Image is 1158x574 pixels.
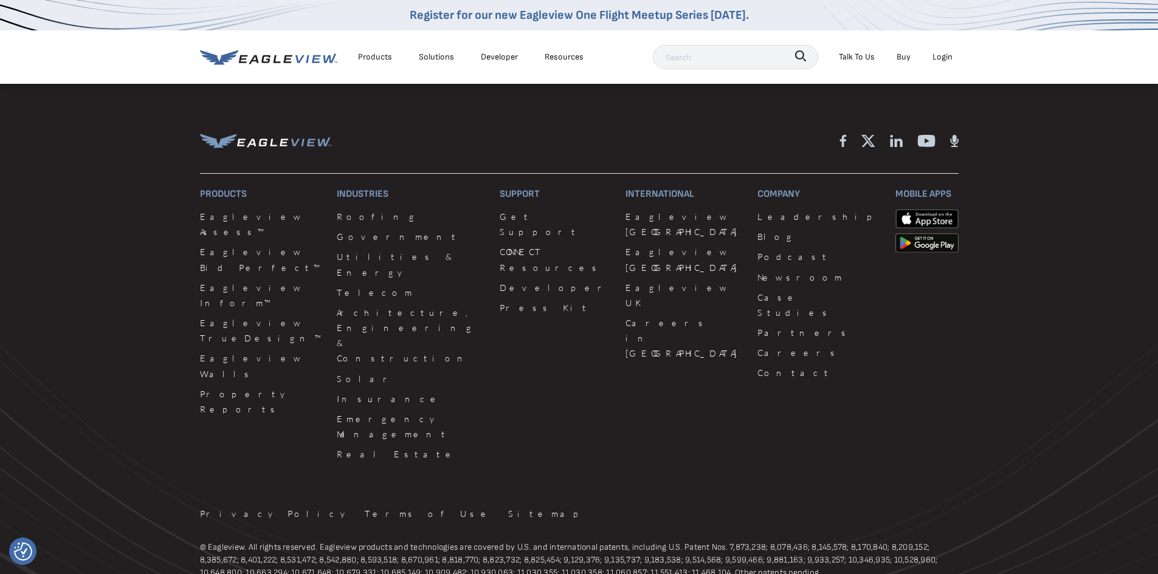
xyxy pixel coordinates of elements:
[757,365,880,380] a: Contact
[626,188,743,200] h3: International
[757,345,880,360] a: Careers
[419,49,454,64] div: Solutions
[14,542,32,561] button: Consent Preferences
[14,542,32,561] img: Revisit consent button
[481,49,518,64] a: Developer
[337,229,485,244] a: Government
[545,49,584,64] div: Resources
[895,209,959,228] img: apple-app-store.png
[358,49,392,64] div: Products
[337,305,485,366] a: Architecture, Engineering & Construction
[200,506,350,521] a: Privacy Policy
[839,49,875,64] div: Talk To Us
[337,209,485,224] a: Roofing
[653,45,818,69] input: Search
[337,371,485,386] a: Solar
[200,350,323,381] a: Eagleview Walls
[626,280,743,310] a: Eagleview UK
[410,8,749,22] a: Register for our new Eagleview One Flight Meetup Series [DATE].
[337,411,485,442] a: Emergency Management
[626,209,743,239] a: Eagleview [GEOGRAPHIC_DATA]
[508,506,587,521] a: Sitemap
[932,49,953,64] div: Login
[626,315,743,361] a: Careers in [GEOGRAPHIC_DATA]
[337,446,485,462] a: Real Estate
[337,188,485,200] h3: Industries
[200,280,323,310] a: Eagleview Inform™
[200,244,323,275] a: Eagleview Bid Perfect™
[897,49,911,64] a: Buy
[337,285,485,300] a: Telecom
[757,325,880,340] a: Partners
[337,391,485,406] a: Insurance
[500,280,611,295] a: Developer
[757,270,880,285] a: Newsroom
[500,188,611,200] h3: Support
[757,249,880,264] a: Podcast
[200,386,323,417] a: Property Reports
[626,244,743,275] a: Eagleview [GEOGRAPHIC_DATA]
[500,300,611,315] a: Press Kit
[895,188,959,200] h3: Mobile Apps
[757,209,880,224] a: Leadership
[757,188,880,200] h3: Company
[365,506,494,521] a: Terms of Use
[757,229,880,244] a: Blog
[895,233,959,253] img: google-play-store_b9643a.png
[200,209,323,239] a: Eagleview Assess™
[200,315,323,346] a: Eagleview TrueDesign™
[337,249,485,279] a: Utilities & Energy
[500,209,611,239] a: Get Support
[500,244,611,275] a: CONNECT Resources
[757,290,880,320] a: Case Studies
[200,188,323,200] h3: Products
